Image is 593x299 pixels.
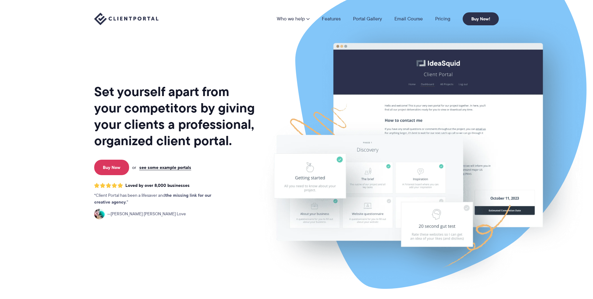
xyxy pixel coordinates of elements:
[463,12,499,25] a: Buy Now!
[435,16,450,21] a: Pricing
[94,160,129,175] a: Buy Now
[139,165,191,170] a: see some example portals
[107,211,186,217] span: [PERSON_NAME] [PERSON_NAME] Love
[125,183,190,188] span: Loved by over 8,000 businesses
[353,16,382,21] a: Portal Gallery
[322,16,341,21] a: Features
[132,165,136,170] span: or
[394,16,423,21] a: Email Course
[277,16,309,21] a: Who we help
[94,83,256,149] h1: Set yourself apart from your competitors by giving your clients a professional, organized client ...
[94,192,224,206] p: Client Portal has been a lifesaver and .
[94,192,211,205] strong: the missing link for our creative agency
